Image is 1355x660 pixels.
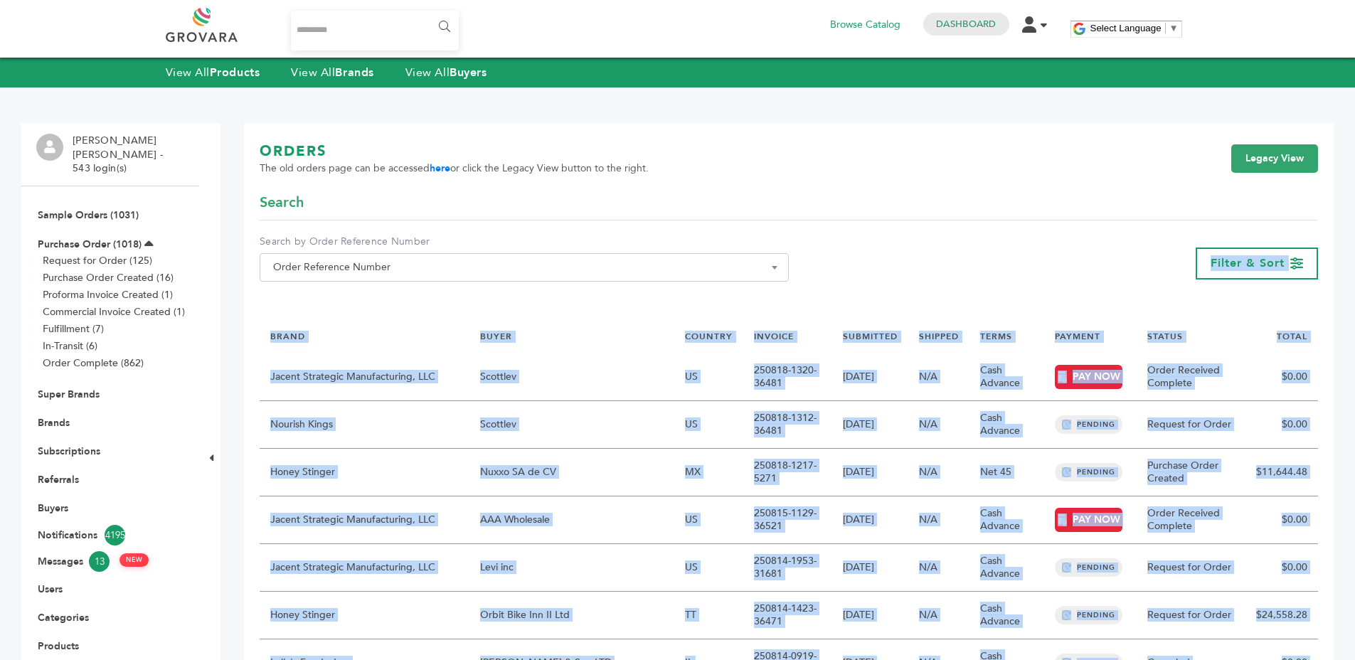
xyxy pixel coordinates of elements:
td: $0.00 [1245,544,1318,592]
a: Brands [38,416,70,430]
span: 4195 [105,525,125,545]
td: Jacent Strategic Manufacturing, LLC [260,496,469,544]
td: [DATE] [832,401,908,449]
td: Nuxxo SA de CV [469,449,674,496]
td: US [674,544,743,592]
td: $0.00 [1245,401,1318,449]
td: $0.00 [1245,353,1318,401]
span: Order Reference Number [260,253,789,282]
td: Honey Stinger [260,592,469,639]
span: Select Language [1090,23,1162,33]
td: Cash Advance [969,401,1044,449]
a: PAY NOW [1055,365,1122,389]
td: Scottlev [469,353,674,401]
strong: Buyers [450,65,487,80]
a: In-Transit (6) [43,339,97,353]
td: Purchase Order Created [1137,449,1245,496]
a: Select Language​ [1090,23,1179,33]
td: Jacent Strategic Manufacturing, LLC [260,353,469,401]
img: profile.png [36,134,63,161]
td: 250814-1953-31681 [743,544,833,592]
a: Purchase Order Created (16) [43,271,174,284]
td: US [674,401,743,449]
td: Request for Order [1137,544,1245,592]
span: Filter & Sort [1211,255,1285,271]
td: Nourish Kings [260,401,469,449]
span: Order Reference Number [267,257,781,277]
a: Super Brands [38,388,100,401]
span: PENDING [1055,415,1122,434]
a: Dashboard [936,18,996,31]
a: TERMS [980,331,1012,342]
td: $24,558.28 [1245,592,1318,639]
h1: ORDERS [260,142,649,161]
td: US [674,496,743,544]
span: NEW [119,553,149,567]
a: TOTAL [1277,331,1307,342]
td: N/A [908,449,969,496]
a: View AllBuyers [405,65,487,80]
td: Jacent Strategic Manufacturing, LLC [260,544,469,592]
td: Levi inc [469,544,674,592]
strong: Products [210,65,260,80]
td: Cash Advance [969,496,1044,544]
td: Cash Advance [969,353,1044,401]
td: N/A [908,353,969,401]
a: Buyers [38,501,68,515]
span: Search [260,193,304,213]
a: Sample Orders (1031) [38,208,139,222]
td: Request for Order [1137,401,1245,449]
td: $11,644.48 [1245,449,1318,496]
td: Honey Stinger [260,449,469,496]
td: Orbit Bike Inn II Ltd [469,592,674,639]
span: ​ [1165,23,1166,33]
a: Legacy View [1231,144,1318,173]
td: Cash Advance [969,544,1044,592]
td: Cash Advance [969,592,1044,639]
td: TT [674,592,743,639]
td: N/A [908,496,969,544]
a: Products [38,639,79,653]
a: Subscriptions [38,445,100,458]
a: SUBMITTED [843,331,898,342]
a: Fulfillment (7) [43,322,104,336]
a: Referrals [38,473,79,486]
td: [DATE] [832,496,908,544]
a: Messages13 NEW [38,551,183,572]
td: 250818-1312-36481 [743,401,833,449]
a: PAY NOW [1055,508,1122,532]
td: Net 45 [969,449,1044,496]
a: BRAND [270,331,305,342]
a: View AllBrands [291,65,374,80]
a: STATUS [1147,331,1183,342]
td: N/A [908,401,969,449]
span: ▼ [1169,23,1179,33]
a: Commercial Invoice Created (1) [43,305,185,319]
a: Categories [38,611,89,624]
a: Notifications4195 [38,525,183,545]
td: MX [674,449,743,496]
td: 250818-1320-36481 [743,353,833,401]
span: 13 [89,551,110,572]
a: BUYER [480,331,512,342]
td: [DATE] [832,449,908,496]
span: The old orders page can be accessed or click the Legacy View button to the right. [260,161,649,176]
td: N/A [908,592,969,639]
a: COUNTRY [685,331,733,342]
a: INVOICE [754,331,794,342]
span: PENDING [1055,558,1122,577]
td: $0.00 [1245,496,1318,544]
td: [DATE] [832,544,908,592]
td: 250814-1423-36471 [743,592,833,639]
input: Search... [291,11,459,50]
td: Order Received Complete [1137,353,1245,401]
label: Search by Order Reference Number [260,235,789,249]
a: Purchase Order (1018) [38,238,142,251]
a: Proforma Invoice Created (1) [43,288,173,302]
td: Request for Order [1137,592,1245,639]
td: N/A [908,544,969,592]
a: PAYMENT [1055,331,1100,342]
a: here [430,161,450,175]
td: Scottlev [469,401,674,449]
span: PENDING [1055,463,1122,481]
